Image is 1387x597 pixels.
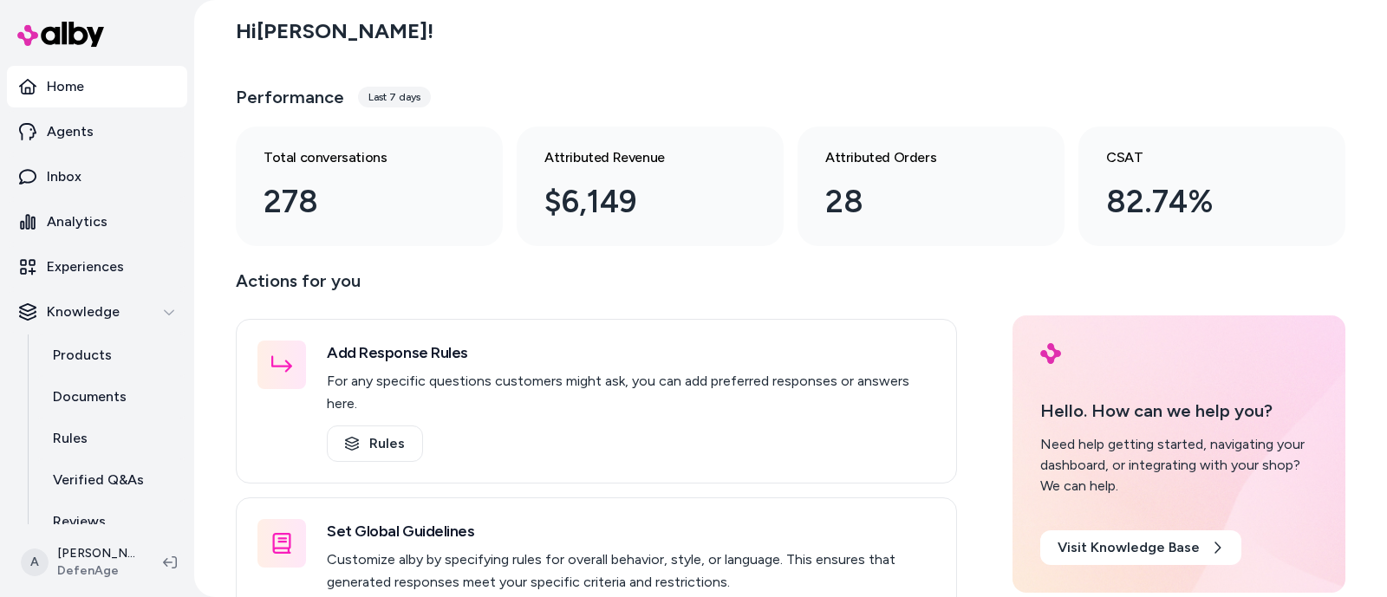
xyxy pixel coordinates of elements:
p: Reviews [53,511,106,532]
a: Attributed Orders 28 [798,127,1065,246]
h3: Performance [236,85,344,109]
p: Knowledge [47,302,120,322]
p: Customize alby by specifying rules for overall behavior, style, or language. This ensures that ge... [327,548,935,594]
div: 278 [264,178,447,225]
a: Agents [7,111,187,152]
img: alby Logo [17,22,104,47]
p: Inbox [47,166,81,187]
p: Verified Q&As [53,470,144,490]
a: Attributed Revenue $6,149 [517,127,784,246]
h3: Add Response Rules [327,341,935,365]
h3: Attributed Revenue [544,147,728,168]
p: Documents [53,386,127,407]
div: 28 [825,178,1009,225]
img: alby Logo [1040,343,1061,364]
p: Analytics [47,211,107,232]
div: 82.74% [1106,178,1290,225]
a: Documents [36,376,187,418]
p: Actions for you [236,267,957,308]
a: Rules [36,418,187,459]
p: Rules [53,428,88,449]
p: For any specific questions customers might ask, you can add preferred responses or answers here. [327,370,935,415]
a: Reviews [36,501,187,542]
p: Hello. How can we help you? [1040,398,1318,424]
a: Products [36,334,187,376]
a: Total conversations 278 [236,127,503,246]
h3: CSAT [1106,147,1290,168]
a: Rules [327,425,423,462]
a: Inbox [7,156,187,198]
div: Need help getting started, navigating your dashboard, or integrating with your shop? We can help. [1040,434,1318,496]
p: Agents [47,121,94,142]
p: Products [53,345,112,366]
a: Visit Knowledge Base [1040,530,1241,565]
div: $6,149 [544,178,728,225]
button: Knowledge [7,291,187,333]
p: Experiences [47,256,124,277]
p: [PERSON_NAME] [57,545,135,562]
span: DefenAge [57,562,135,580]
p: Home [47,76,84,97]
a: Home [7,66,187,107]
a: Analytics [7,201,187,243]
h3: Total conversations [264,147,447,168]
a: Experiences [7,246,187,288]
div: Last 7 days [358,87,431,107]
span: A [21,548,49,576]
h3: Attributed Orders [825,147,1009,168]
h2: Hi [PERSON_NAME] ! [236,18,433,44]
a: CSAT 82.74% [1078,127,1345,246]
a: Verified Q&As [36,459,187,501]
h3: Set Global Guidelines [327,519,935,543]
button: A[PERSON_NAME]DefenAge [10,535,149,590]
